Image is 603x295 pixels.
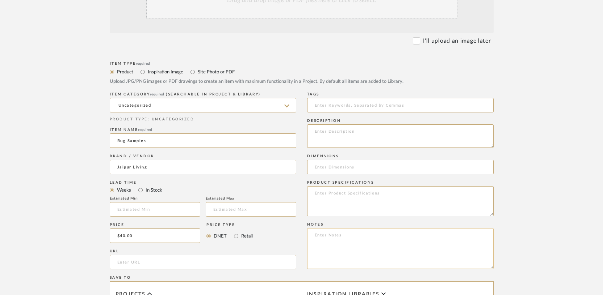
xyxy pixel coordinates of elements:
label: Product [116,68,133,76]
label: In Stock [145,186,162,194]
input: Unknown [110,160,296,174]
label: Weeks [116,186,131,194]
mat-radio-group: Select price type [206,228,253,243]
div: Estimated Min [110,196,200,201]
label: Inspiration Image [147,68,183,76]
div: Item name [110,128,296,132]
input: Enter DNET Price [110,228,201,243]
label: I'll upload an image later [423,37,491,45]
div: Tags [307,92,494,97]
mat-radio-group: Select item type [110,185,296,194]
label: DNET [213,232,227,240]
div: Notes [307,222,494,227]
div: Lead Time [110,180,296,185]
label: Site Photo or PDF [197,68,235,76]
div: ITEM CATEGORY [110,92,296,97]
label: Retail [240,232,253,240]
span: : UNCATEGORIZED [148,117,194,121]
div: Upload JPG/PNG images or PDF drawings to create an item with maximum functionality in a Project. ... [110,78,494,85]
div: Estimated Max [206,196,296,201]
div: PRODUCT TYPE [110,117,296,122]
input: Enter Dimensions [307,160,494,174]
div: Product Specifications [307,180,494,185]
span: required [150,93,164,96]
div: Price Type [206,223,253,227]
div: Price [110,223,201,227]
input: Enter Keywords, Separated by Commas [307,98,494,112]
span: required [138,128,152,132]
span: required [136,62,150,65]
mat-radio-group: Select item type [110,67,494,76]
div: Save To [110,275,494,280]
span: (Searchable in Project & Library) [166,93,261,96]
div: Dimensions [307,154,494,158]
div: URL [110,249,296,253]
div: Brand / Vendor [110,154,296,158]
div: Description [307,119,494,123]
input: Enter Name [110,133,296,148]
input: Estimated Min [110,202,200,217]
div: Item Type [110,61,494,66]
input: Type a category to search and select [110,98,296,112]
input: Estimated Max [206,202,296,217]
input: Enter URL [110,255,296,269]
